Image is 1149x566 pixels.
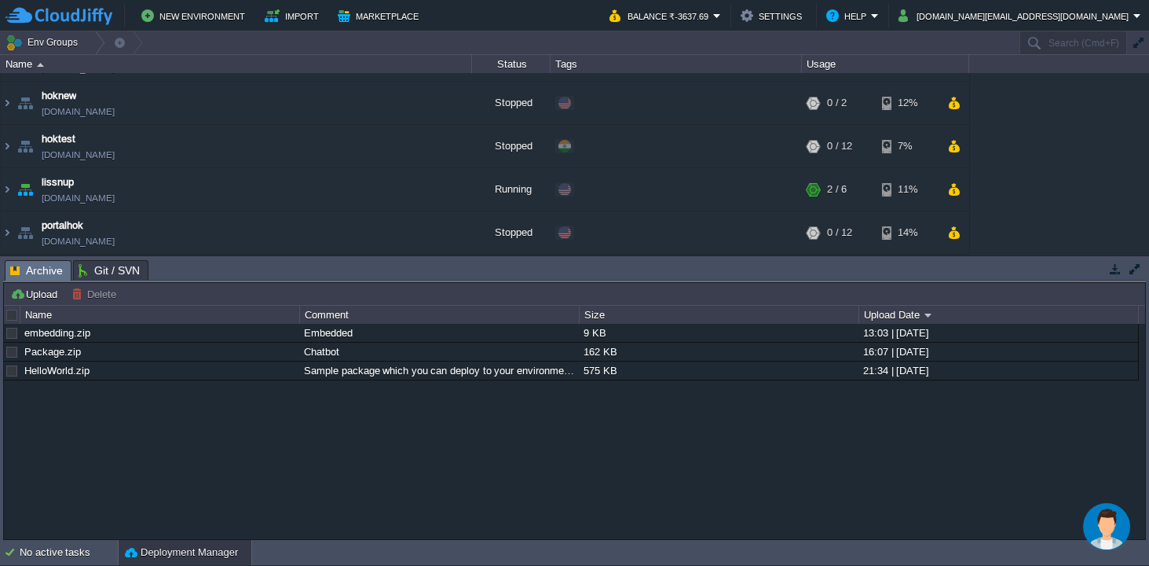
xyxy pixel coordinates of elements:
[42,131,75,147] a: hoktest
[741,6,807,25] button: Settings
[826,6,871,25] button: Help
[20,540,118,565] div: No active tasks
[1083,503,1133,550] iframe: chat widget
[265,6,324,25] button: Import
[24,327,90,339] a: embedding.zip
[860,306,1138,324] div: Upload Date
[42,218,83,233] a: portalhok
[301,306,579,324] div: Comment
[827,211,852,254] div: 0 / 12
[1,168,13,211] img: AMDAwAAAACH5BAEAAAAALAAAAAABAAEAAAICRAEAOw==
[14,211,36,254] img: AMDAwAAAACH5BAEAAAAALAAAAAABAAEAAAICRAEAOw==
[898,6,1133,25] button: [DOMAIN_NAME][EMAIL_ADDRESS][DOMAIN_NAME]
[300,343,578,361] div: Chatbot
[5,31,83,53] button: Env Groups
[580,343,858,361] div: 162 KB
[14,82,36,124] img: AMDAwAAAACH5BAEAAAAALAAAAAABAAEAAAICRAEAOw==
[882,82,933,124] div: 12%
[882,125,933,167] div: 7%
[473,55,550,73] div: Status
[472,168,551,211] div: Running
[24,346,81,358] a: Package.zip
[859,343,1137,361] div: 16:07 | [DATE]
[24,365,90,377] a: HelloWorld.zip
[609,6,713,25] button: Balance ₹-3637.69
[882,211,933,254] div: 14%
[1,211,13,254] img: AMDAwAAAACH5BAEAAAAALAAAAAABAAEAAAICRAEAOw==
[42,190,115,206] a: [DOMAIN_NAME]
[827,82,847,124] div: 0 / 2
[14,125,36,167] img: AMDAwAAAACH5BAEAAAAALAAAAAABAAEAAAICRAEAOw==
[580,306,858,324] div: Size
[125,545,238,560] button: Deployment Manager
[71,287,121,301] button: Delete
[79,261,140,280] span: Git / SVN
[10,261,63,281] span: Archive
[882,168,933,211] div: 11%
[859,362,1137,380] div: 21:34 | [DATE]
[37,63,44,67] img: AMDAwAAAACH5BAEAAAAALAAAAAABAAEAAAICRAEAOw==
[1,82,13,124] img: AMDAwAAAACH5BAEAAAAALAAAAAABAAEAAAICRAEAOw==
[1,125,13,167] img: AMDAwAAAACH5BAEAAAAALAAAAAABAAEAAAICRAEAOw==
[803,55,968,73] div: Usage
[827,125,852,167] div: 0 / 12
[580,362,858,380] div: 575 KB
[338,6,423,25] button: Marketplace
[42,147,115,163] a: [DOMAIN_NAME]
[42,233,115,249] a: [DOMAIN_NAME]
[42,175,74,190] a: lissnup
[300,324,578,342] div: Embedded
[859,324,1137,342] div: 13:03 | [DATE]
[472,82,551,124] div: Stopped
[551,55,801,73] div: Tags
[472,125,551,167] div: Stopped
[2,55,471,73] div: Name
[42,104,115,119] a: [DOMAIN_NAME]
[21,306,299,324] div: Name
[42,88,76,104] a: hoknew
[580,324,858,342] div: 9 KB
[472,211,551,254] div: Stopped
[827,168,847,211] div: 2 / 6
[300,362,578,380] div: Sample package which you can deploy to your environment. Feel free to delete and upload a package...
[141,6,250,25] button: New Environment
[14,168,36,211] img: AMDAwAAAACH5BAEAAAAALAAAAAABAAEAAAICRAEAOw==
[5,6,112,26] img: CloudJiffy
[10,287,62,301] button: Upload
